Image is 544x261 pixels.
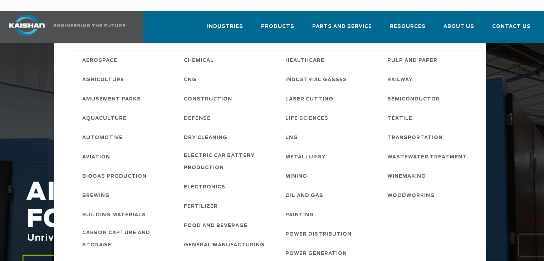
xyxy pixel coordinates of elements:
[184,132,227,144] span: Dry Cleaning
[184,150,267,174] span: Electric Car Battery Production
[207,23,243,31] span: Industries
[82,113,127,125] span: Aquaculture
[75,205,173,224] a: Building Materials
[207,17,243,41] a: Industries
[285,171,307,183] span: Mining
[278,128,376,147] a: LNG
[285,113,328,125] span: Life Sciences
[177,108,274,128] a: Defense
[387,113,412,125] span: Textile
[387,151,467,163] span: Wastewater Treatment
[82,55,117,67] span: Aerospace
[278,205,376,224] a: Painting
[82,209,146,221] span: Building Materials
[184,93,232,105] span: Construction
[390,23,426,31] span: Resources
[278,89,376,108] a: Laser Cutting
[261,17,294,41] a: Products
[184,74,197,86] span: CNG
[75,89,173,108] a: Amusement Parks
[75,147,173,166] a: Aviation
[285,93,333,105] span: Laser Cutting
[75,224,173,254] a: Carbon Capture and Storage
[184,239,265,251] span: General Manufacturing
[380,166,478,186] a: Winemaking
[82,93,141,105] span: Amusement Parks
[177,177,274,196] a: Electronics
[177,89,274,108] a: Construction
[184,55,214,67] span: Chemical
[380,186,478,205] a: Woodworking
[443,17,474,41] a: About Us
[492,23,531,31] span: Contact Us
[380,70,478,89] a: Railway
[82,151,110,163] span: Aviation
[387,190,435,202] span: Woodworking
[82,74,124,86] span: Agriculture
[278,70,376,89] a: Industrial Gasses
[54,24,125,27] img: Engineering the future
[380,128,478,147] a: Transportation
[177,128,274,147] a: Dry Cleaning
[387,93,440,105] span: Semiconductor
[390,17,426,41] a: Resources
[75,128,173,147] a: Automotive
[312,23,372,31] span: Parts and Service
[380,108,478,128] a: Textile
[75,70,173,89] a: Agriculture
[285,228,352,241] span: Power Distribution
[75,108,173,128] a: Aquaculture
[278,186,376,205] a: Oil and Gas
[82,132,123,144] span: Automotive
[184,220,248,232] span: Food and Beverage
[75,50,173,70] a: Aerospace
[177,235,274,254] a: General Manufacturing
[278,166,376,186] a: Mining
[82,227,166,251] span: Carbon Capture and Storage
[380,89,478,108] a: Semiconductor
[75,186,173,205] a: Brewing
[312,17,372,41] a: Parts and Service
[177,216,274,235] a: Food and Beverage
[261,23,294,31] span: Products
[387,74,413,86] span: Railway
[285,74,347,86] span: Industrial Gasses
[380,147,478,166] a: Wastewater Treatment
[278,108,376,128] a: Life Sciences
[177,196,274,216] a: Fertilizer
[27,234,333,242] span: Unrivaled performance with up to 35% energy cost savings.
[285,132,298,144] span: LNG
[285,248,347,260] span: Power Generation
[82,190,110,202] span: Brewing
[285,190,323,202] span: Oil and Gas
[82,171,147,183] span: Biogas Production
[492,17,531,41] a: Contact Us
[184,201,218,213] span: Fertilizer
[387,171,426,183] span: Winemaking
[387,132,443,144] span: Transportation
[285,209,314,221] span: Painting
[380,50,478,70] a: Pulp and Paper
[443,23,474,31] span: About Us
[278,147,376,166] a: Metallurgy
[278,50,376,70] a: Healthcare
[387,55,437,67] span: Pulp and Paper
[285,55,324,67] span: Healthcare
[184,181,225,193] span: Electronics
[278,224,376,243] a: Power Distribution
[75,166,173,186] a: Biogas Production
[177,147,274,177] a: Electric Car Battery Production
[177,50,274,70] a: Chemical
[177,70,274,89] a: CNG
[285,151,326,163] span: Metallurgy
[184,113,211,125] span: Defense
